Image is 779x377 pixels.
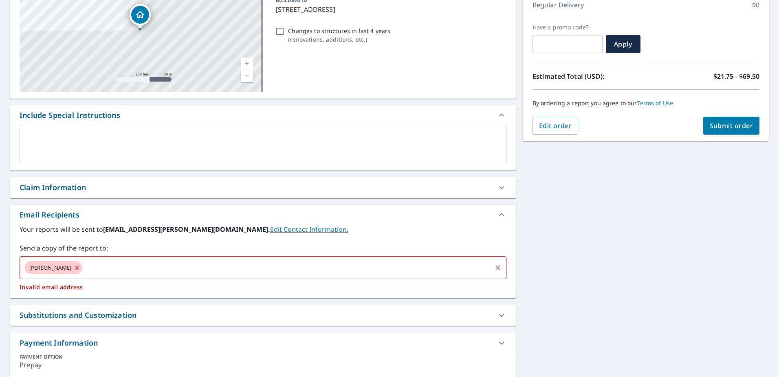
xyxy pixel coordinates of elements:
div: Claim Information [10,177,516,198]
button: Clear [492,262,504,273]
p: Changes to structures in last 4 years [288,27,390,35]
p: $21.75 - $69.50 [713,71,759,81]
a: Current Level 17, Zoom Out [241,70,253,82]
div: Payment Information [10,333,516,353]
div: PAYMENT OPTION [20,353,506,360]
span: Apply [612,40,634,49]
div: Email Recipients [20,209,79,220]
p: ( renovations, additions, etc. ) [288,35,390,44]
label: Your reports will be sent to [20,224,506,234]
label: Have a promo code? [533,24,603,31]
p: By ordering a report you agree to our [533,100,759,107]
div: Substitutions and Customization [20,310,136,321]
button: Edit order [533,117,579,135]
label: Send a copy of the report to: [20,243,506,253]
a: Terms of Use [637,99,673,107]
div: Include Special Instructions [10,105,516,125]
span: Edit order [539,121,572,130]
button: Submit order [703,117,760,135]
div: Prepay [20,360,506,376]
p: Estimated Total (USD): [533,71,646,81]
p: Invalid email address [20,284,506,291]
p: [STREET_ADDRESS] [276,4,503,14]
b: [EMAIL_ADDRESS][PERSON_NAME][DOMAIN_NAME]. [103,225,270,234]
div: Claim Information [20,182,86,193]
div: Include Special Instructions [20,110,120,121]
div: Dropped pin, building 1, Residential property, 3 Winchester Ct Mechanicsburg, PA 17050 [130,4,151,29]
a: Current Level 17, Zoom In [241,58,253,70]
button: Apply [606,35,640,53]
a: EditContactInfo [270,225,348,234]
div: [PERSON_NAME] [24,261,82,274]
div: Email Recipients [10,205,516,224]
span: Submit order [710,121,753,130]
div: Payment Information [20,337,98,348]
span: [PERSON_NAME] [24,264,76,272]
div: Substitutions and Customization [10,305,516,326]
